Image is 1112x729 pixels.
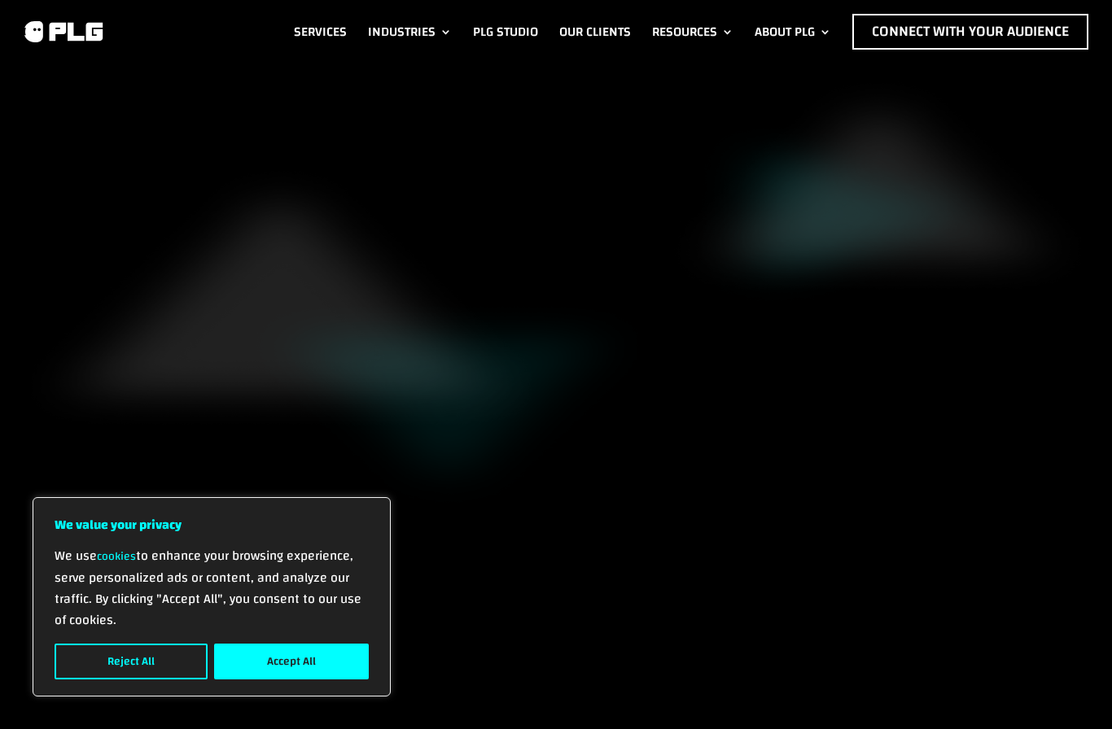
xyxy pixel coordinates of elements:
button: Reject All [55,644,208,679]
a: Resources [652,14,733,50]
p: We use to enhance your browsing experience, serve personalized ads or content, and analyze our tr... [55,545,369,631]
a: Industries [368,14,452,50]
a: About PLG [755,14,831,50]
a: cookies [97,546,136,567]
a: Connect with Your Audience [852,14,1088,50]
p: We value your privacy [55,514,369,535]
a: Services [294,14,347,50]
a: PLG Studio [473,14,538,50]
div: We value your privacy [33,497,391,696]
button: Accept All [214,644,369,679]
a: Our Clients [559,14,631,50]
